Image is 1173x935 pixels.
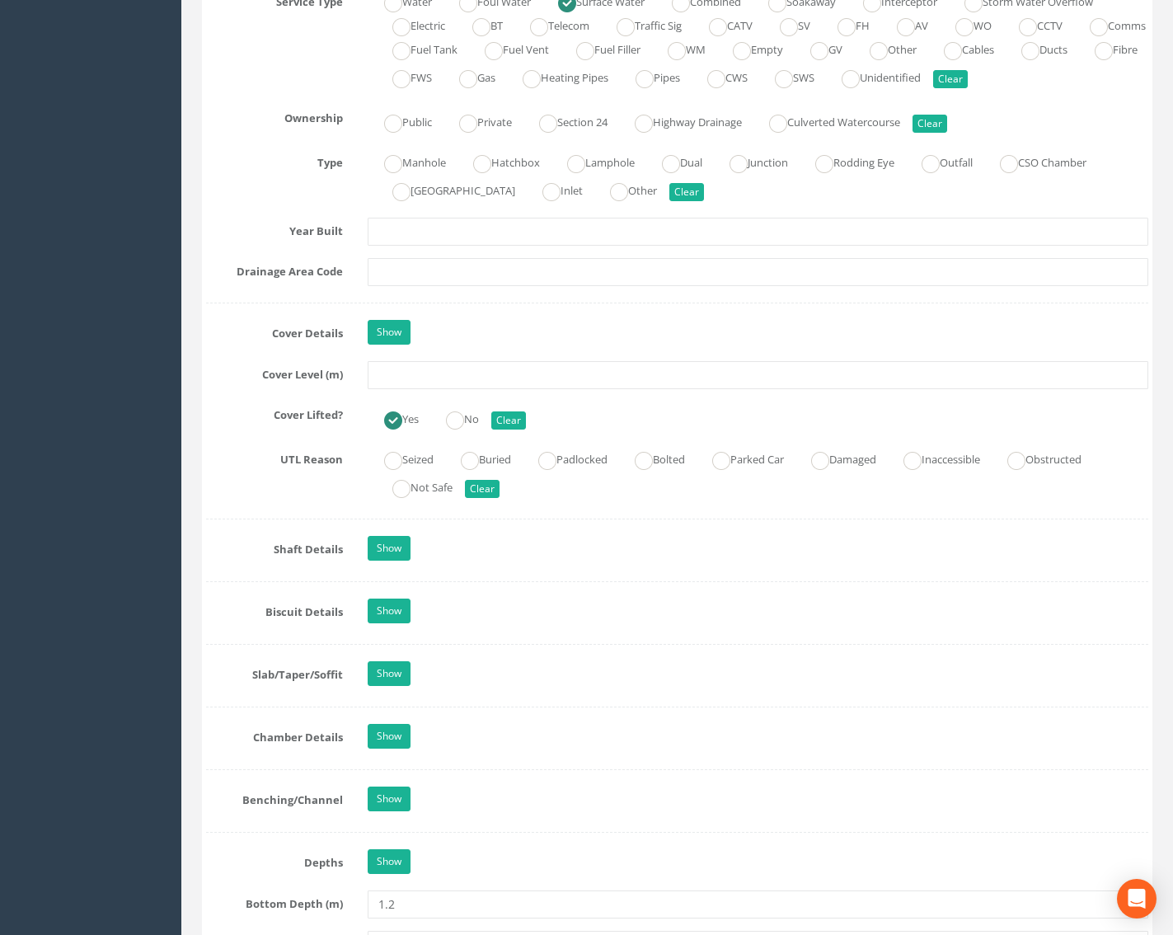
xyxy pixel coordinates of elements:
[506,64,608,88] label: Heating Pipes
[794,36,842,60] label: GV
[368,849,411,874] a: Show
[669,183,704,201] button: Clear
[368,446,434,470] label: Seized
[1002,12,1063,36] label: CCTV
[594,177,657,201] label: Other
[696,446,784,470] label: Parked Car
[522,446,608,470] label: Padlocked
[468,36,549,60] label: Fuel Vent
[526,177,583,201] label: Inlet
[939,12,992,36] label: WO
[1005,36,1067,60] label: Ducts
[376,12,445,36] label: Electric
[880,12,928,36] label: AV
[651,36,706,60] label: WM
[194,890,355,912] label: Bottom Depth (m)
[194,536,355,557] label: Shaft Details
[368,320,411,345] a: Show
[983,149,1086,173] label: CSO Chamber
[368,787,411,811] a: Show
[753,109,900,133] label: Culverted Watercourse
[905,149,973,173] label: Outfall
[368,724,411,749] a: Show
[991,446,1082,470] label: Obstructed
[194,446,355,467] label: UTL Reason
[691,64,748,88] label: CWS
[1117,879,1157,919] div: Open Intercom Messenger
[368,109,432,133] label: Public
[600,12,682,36] label: Traffic Sig
[692,12,753,36] label: CATV
[713,149,788,173] label: Junction
[429,406,479,430] label: No
[194,320,355,341] label: Cover Details
[194,105,355,126] label: Ownership
[514,12,589,36] label: Telecom
[194,218,355,239] label: Year Built
[1078,36,1138,60] label: Fibre
[927,36,994,60] label: Cables
[465,480,500,498] button: Clear
[194,258,355,280] label: Drainage Area Code
[913,115,947,133] button: Clear
[1073,12,1146,36] label: Comms
[645,149,702,173] label: Dual
[716,36,783,60] label: Empty
[456,12,503,36] label: BT
[376,64,432,88] label: FWS
[551,149,635,173] label: Lamphole
[799,149,894,173] label: Rodding Eye
[194,661,355,683] label: Slab/Taper/Soffit
[194,849,355,871] label: Depths
[491,411,526,430] button: Clear
[376,474,453,498] label: Not Safe
[194,599,355,620] label: Biscuit Details
[368,599,411,623] a: Show
[523,109,608,133] label: Section 24
[853,36,917,60] label: Other
[619,64,680,88] label: Pipes
[758,64,814,88] label: SWS
[194,787,355,808] label: Benching/Channel
[194,149,355,171] label: Type
[821,12,870,36] label: FH
[194,724,355,745] label: Chamber Details
[618,446,685,470] label: Bolted
[368,406,419,430] label: Yes
[763,12,810,36] label: SV
[368,661,411,686] a: Show
[376,177,515,201] label: [GEOGRAPHIC_DATA]
[457,149,540,173] label: Hatchbox
[368,149,446,173] label: Manhole
[933,70,968,88] button: Clear
[444,446,511,470] label: Buried
[443,64,495,88] label: Gas
[194,361,355,383] label: Cover Level (m)
[618,109,742,133] label: Highway Drainage
[560,36,640,60] label: Fuel Filler
[368,536,411,561] a: Show
[887,446,980,470] label: Inaccessible
[443,109,512,133] label: Private
[376,36,457,60] label: Fuel Tank
[795,446,876,470] label: Damaged
[825,64,921,88] label: Unidentified
[194,402,355,423] label: Cover Lifted?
